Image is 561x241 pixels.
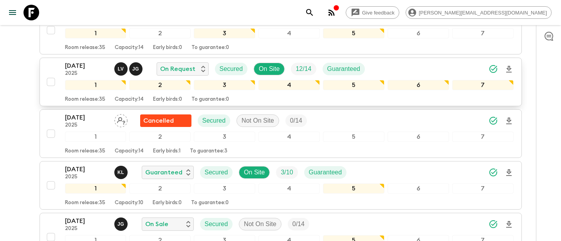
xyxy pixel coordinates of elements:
p: Early birds: 1 [153,148,180,154]
div: 3 [194,183,255,194]
div: Secured [198,114,231,127]
div: 1 [65,80,126,90]
a: Give feedback [346,6,399,19]
button: [DATE]2025Marcella Granatiere, Matias MolinaOn RequestSecuredOn SiteTrip FillGuaranteed1234567Roo... [40,6,522,54]
p: Not On Site [242,116,274,125]
p: Capacity: 14 [115,148,144,154]
p: Capacity: 14 [115,45,144,51]
div: [PERSON_NAME][EMAIL_ADDRESS][DOMAIN_NAME] [406,6,552,19]
div: Trip Fill [285,114,307,127]
span: Give feedback [358,10,399,16]
div: 6 [388,80,449,90]
div: 7 [452,80,514,90]
div: 2 [129,80,191,90]
div: 2 [129,183,191,194]
p: Room release: 35 [65,96,105,103]
p: 12 / 14 [296,64,311,74]
p: 2025 [65,122,108,129]
p: On Request [160,64,195,74]
div: 6 [388,28,449,38]
p: 3 / 10 [281,168,293,177]
div: 6 [388,183,449,194]
p: Secured [205,168,228,177]
svg: Synced Successfully [489,116,498,125]
p: To guarantee: 3 [190,148,227,154]
svg: Download Onboarding [504,116,514,126]
p: [DATE] [65,61,108,71]
p: 0 / 14 [292,219,305,229]
p: Secured [202,116,226,125]
p: 2025 [65,71,108,77]
span: Karen Leiva [114,168,129,174]
div: 3 [194,28,255,38]
div: 6 [388,132,449,142]
p: Capacity: 10 [115,200,143,206]
svg: Download Onboarding [504,220,514,229]
div: 5 [323,183,384,194]
button: KL [114,166,129,179]
div: 4 [258,80,320,90]
div: 3 [194,132,255,142]
svg: Download Onboarding [504,168,514,178]
p: L V [118,66,124,72]
div: 7 [452,183,514,194]
p: Room release: 35 [65,45,105,51]
div: 2 [129,28,191,38]
div: Trip Fill [291,63,316,75]
p: 2025 [65,226,108,232]
p: Early birds: 0 [153,96,182,103]
button: [DATE]2025Assign pack leaderFlash Pack cancellationSecuredNot On SiteTrip Fill1234567Room release... [40,109,522,158]
p: [DATE] [65,216,108,226]
p: Secured [220,64,243,74]
button: search adventures [302,5,317,20]
div: 7 [452,28,514,38]
p: 2025 [65,174,108,180]
p: Early birds: 0 [153,45,182,51]
p: Guaranteed [309,168,342,177]
div: Trip Fill [288,218,309,230]
p: To guarantee: 0 [191,96,229,103]
div: Not On Site [239,218,281,230]
div: 4 [258,183,320,194]
svg: Synced Successfully [489,64,498,74]
div: 1 [65,183,126,194]
div: 7 [452,132,514,142]
p: K L [117,169,124,176]
p: On Sale [145,219,168,229]
button: JG [114,217,129,231]
div: Flash Pack cancellation [140,114,191,127]
p: Cancelled [143,116,174,125]
p: Room release: 35 [65,148,105,154]
div: On Site [239,166,270,179]
div: 2 [129,132,191,142]
div: Trip Fill [276,166,298,179]
p: On Site [244,168,265,177]
p: Not On Site [244,219,276,229]
button: menu [5,5,20,20]
p: To guarantee: 0 [191,45,229,51]
button: LVJG [114,62,144,76]
div: 5 [323,132,384,142]
svg: Synced Successfully [489,168,498,177]
svg: Download Onboarding [504,65,514,74]
button: [DATE]2025Lucas Valentim, Jessica GiachelloOn RequestSecuredOn SiteTrip FillGuaranteed1234567Room... [40,58,522,106]
p: Secured [205,219,228,229]
p: J G [132,66,139,72]
p: Guaranteed [145,168,182,177]
div: 5 [323,80,384,90]
div: 4 [258,28,320,38]
button: [DATE]2025Karen LeivaGuaranteedSecuredOn SiteTrip FillGuaranteed1234567Room release:35Capacity:10... [40,161,522,210]
span: Assign pack leader [114,116,128,123]
span: Jeronimo Granados [114,220,129,226]
svg: Synced Successfully [489,219,498,229]
div: 5 [323,28,384,38]
p: Capacity: 14 [115,96,144,103]
p: On Site [259,64,280,74]
p: Room release: 35 [65,200,105,206]
div: On Site [254,63,285,75]
div: Secured [200,166,233,179]
p: Guaranteed [327,64,361,74]
p: J G [117,221,124,227]
p: [DATE] [65,165,108,174]
span: Lucas Valentim, Jessica Giachello [114,65,144,71]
